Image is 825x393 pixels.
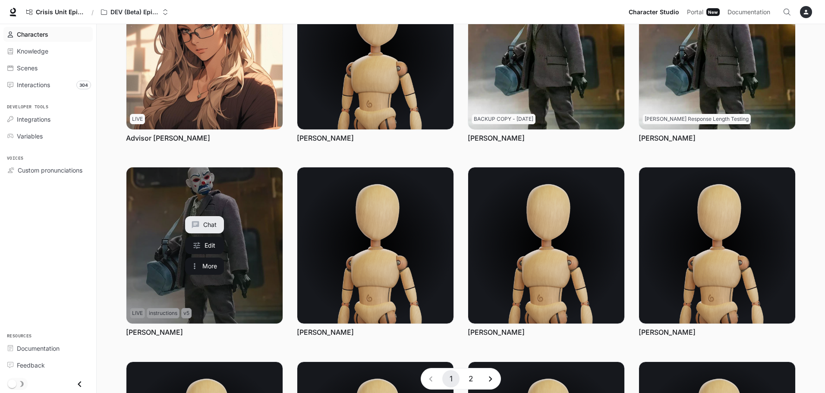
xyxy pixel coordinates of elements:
[3,27,93,42] a: Characters
[3,112,93,127] a: Integrations
[17,344,60,353] span: Documentation
[185,216,224,233] button: Chat with Bryan Warren
[3,60,93,75] a: Scenes
[468,327,525,337] a: [PERSON_NAME]
[727,7,770,18] span: Documentation
[468,133,525,143] a: [PERSON_NAME]
[629,7,679,18] span: Character Studio
[22,3,88,21] a: Crisis Unit Episode 1
[687,7,703,18] span: Portal
[185,237,224,254] a: Edit Bryan Warren
[97,3,172,21] button: Open workspace menu
[297,327,354,337] a: [PERSON_NAME]
[482,370,499,387] button: Go to next page
[126,167,283,324] a: Bryan Warren
[724,3,777,21] a: Documentation
[17,132,43,141] span: Variables
[8,379,16,388] span: Dark mode toggle
[76,81,91,89] span: 304
[625,3,683,21] a: Character Studio
[3,129,93,144] a: Variables
[639,327,696,337] a: [PERSON_NAME]
[17,361,45,370] span: Feedback
[126,133,210,143] a: Advisor [PERSON_NAME]
[778,3,796,21] button: Open Command Menu
[639,133,696,143] a: [PERSON_NAME]
[17,30,48,39] span: Characters
[126,327,183,337] a: [PERSON_NAME]
[17,80,50,89] span: Interactions
[17,63,38,72] span: Scenes
[421,368,501,390] nav: pagination navigation
[3,77,93,92] a: Interactions
[70,375,89,393] button: Close drawer
[17,47,48,56] span: Knowledge
[36,9,84,16] span: Crisis Unit Episode 1
[297,167,453,324] img: Carol Sanderson
[18,166,82,175] span: Custom pronunciations
[17,115,50,124] span: Integrations
[442,370,460,387] button: page 1
[3,163,93,178] a: Custom pronunciations
[639,167,795,324] img: Emily Warren
[706,8,720,16] div: New
[3,341,93,356] a: Documentation
[297,133,354,143] a: [PERSON_NAME]
[468,167,624,324] img: Choo Kim
[88,8,97,17] div: /
[185,258,224,275] button: More actions
[683,3,723,21] a: PortalNew
[110,9,159,16] p: DEV (Beta) Episode 1 - Crisis Unit
[3,44,93,59] a: Knowledge
[462,370,479,387] button: Go to page 2
[3,358,93,373] a: Feedback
